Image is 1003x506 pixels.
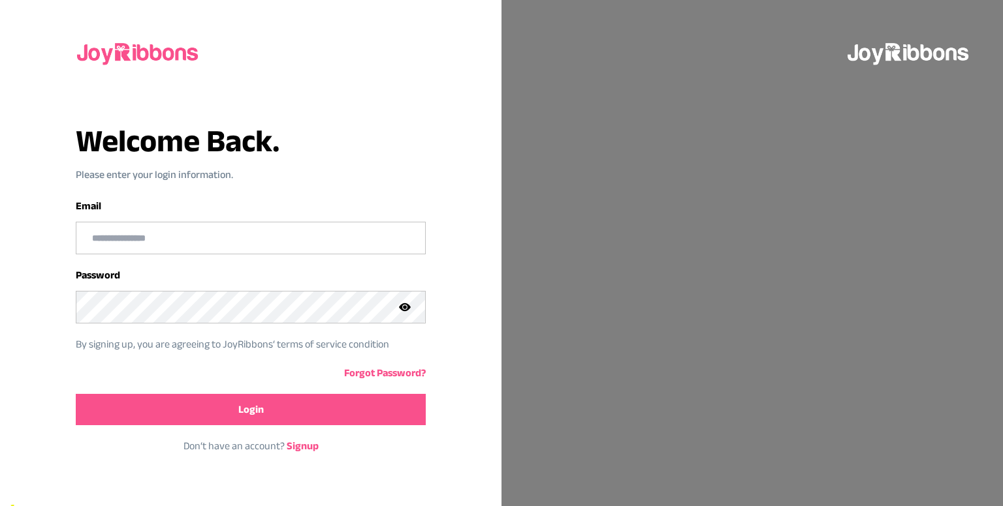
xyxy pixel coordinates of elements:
p: Don‘t have an account? [76,438,426,454]
p: Please enter your login information. [76,167,426,183]
img: joyribbons [76,31,201,73]
span: Login [238,402,264,417]
p: By signing up, you are agreeing to JoyRibbons‘ terms of service condition [76,336,406,352]
a: Forgot Password? [344,367,426,378]
h3: Welcome Back. [76,125,426,156]
img: joyribbons [846,31,972,73]
label: Password [76,269,120,280]
button: Login [76,394,426,425]
label: Email [76,200,101,211]
a: Signup [287,440,319,451]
